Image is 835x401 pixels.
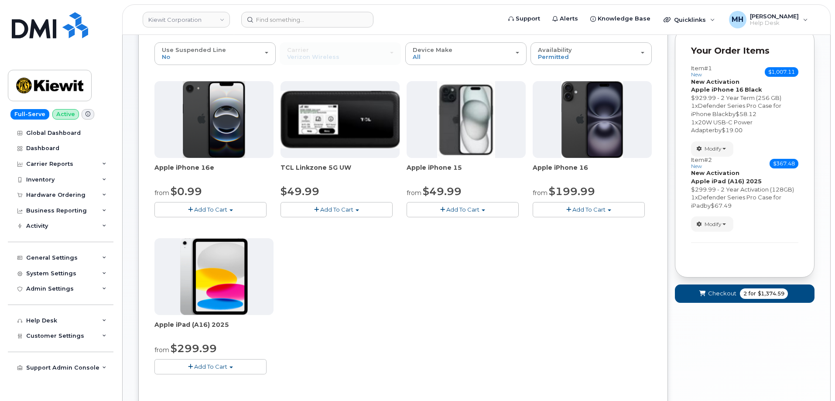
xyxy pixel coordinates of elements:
div: Apple iPad (A16) 2025 [154,320,274,338]
span: for [747,290,758,298]
span: $299.99 [171,342,217,355]
strong: Apple iPad (A16) 2025 [691,178,762,185]
span: 1 [691,102,695,109]
h3: Item [691,65,712,78]
button: Availability Permitted [530,42,652,65]
span: #1 [704,65,712,72]
iframe: Messenger Launcher [797,363,828,394]
button: Add To Cart [407,202,519,217]
span: 2 [743,290,747,298]
strong: New Activation [691,169,739,176]
span: 1 [691,119,695,126]
small: from [154,346,169,354]
strong: Apple iPhone 16 [691,86,743,93]
button: Add To Cart [154,359,267,374]
span: Defender Series Pro Case for iPad [691,194,781,209]
button: Add To Cart [281,202,393,217]
button: Add To Cart [533,202,645,217]
div: Apple iPhone 15 [407,163,526,181]
span: $1,374.59 [758,290,784,298]
div: TCL Linkzone 5G UW [281,163,400,181]
div: $929.99 - 2 Year Term (256 GB) [691,94,798,102]
span: Add To Cart [572,206,606,213]
span: Alerts [560,14,578,23]
span: Add To Cart [320,206,353,213]
span: $49.99 [281,185,319,198]
span: Quicklinks [674,16,706,23]
button: Modify [691,216,733,232]
span: Knowledge Base [598,14,650,23]
span: $67.49 [711,202,732,209]
img: iphone16e.png [183,81,246,158]
input: Find something... [241,12,373,27]
img: ipad_11.png [180,238,248,315]
div: Apple iPhone 16e [154,163,274,181]
span: $367.48 [770,159,798,168]
span: $19.00 [722,127,743,134]
div: x by [691,193,798,209]
span: Device Make [413,46,452,53]
img: iphone_16_plus.png [561,81,623,158]
small: from [154,189,169,197]
small: from [533,189,548,197]
a: Support [502,10,546,27]
button: Use Suspended Line No [154,42,276,65]
span: MH [732,14,743,25]
p: Your Order Items [691,45,798,57]
div: x by [691,118,798,134]
span: Support [516,14,540,23]
small: from [407,189,421,197]
span: $1,007.11 [765,67,798,77]
button: Modify [691,141,733,157]
button: Add To Cart [154,202,267,217]
a: Alerts [546,10,584,27]
span: Availability [538,46,572,53]
span: $58.12 [736,110,756,117]
strong: New Activation [691,78,739,85]
span: #2 [704,156,712,163]
span: Use Suspended Line [162,46,226,53]
span: Modify [705,220,722,228]
span: Modify [705,145,722,153]
small: new [691,163,702,169]
span: Checkout [708,289,736,298]
span: Help Desk [750,20,799,27]
div: $299.99 - 2 Year Activation (128GB) [691,185,798,194]
button: Checkout 2 for $1,374.59 [675,284,814,302]
img: linkzone5g.png [281,91,400,148]
h3: Item [691,157,712,169]
img: iphone15.jpg [437,81,495,158]
div: Quicklinks [657,11,721,28]
span: Add To Cart [446,206,479,213]
span: [PERSON_NAME] [750,13,799,20]
span: 20W USB-C Power Adapter [691,119,753,134]
span: $199.99 [549,185,595,198]
div: Apple iPhone 16 [533,163,652,181]
span: $49.99 [423,185,462,198]
span: Add To Cart [194,206,227,213]
span: No [162,53,170,60]
span: Defender Series Pro Case for iPhone Black [691,102,781,117]
span: All [413,53,421,60]
button: Device Make All [405,42,527,65]
strong: Black [745,86,762,93]
span: $0.99 [171,185,202,198]
div: Melissa Hoye [723,11,814,28]
a: Kiewit Corporation [143,12,230,27]
a: Knowledge Base [584,10,657,27]
div: x by [691,102,798,118]
small: new [691,72,702,78]
span: Add To Cart [194,363,227,370]
span: 1 [691,194,695,201]
span: Permitted [538,53,569,60]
